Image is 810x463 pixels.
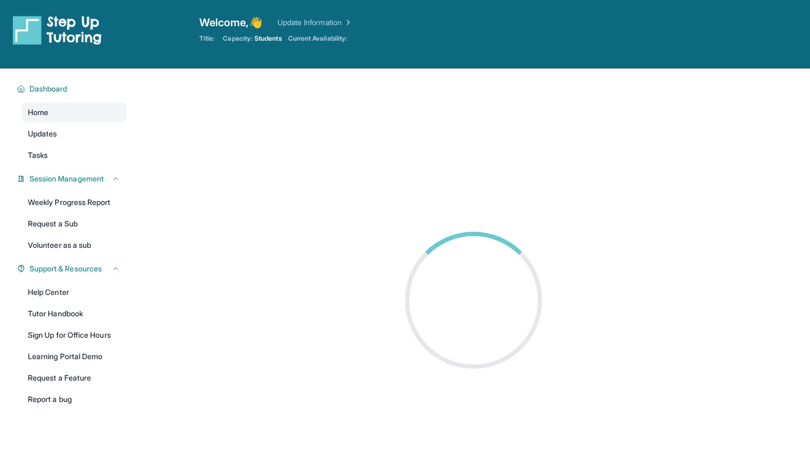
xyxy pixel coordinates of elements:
[21,103,126,122] a: Home
[199,34,214,43] span: Title:
[254,34,282,43] span: Students
[223,34,252,43] span: Capacity:
[21,390,126,409] a: Report a bug
[21,214,126,233] a: Request a Sub
[199,15,262,30] span: Welcome, 👋
[21,124,126,143] a: Updates
[25,173,120,184] button: Session Management
[29,173,104,184] span: Session Management
[277,17,352,28] a: Update Information
[21,304,126,323] a: Tutor Handbook
[28,107,48,118] span: Home
[25,84,120,94] button: Dashboard
[21,368,126,388] a: Request a Feature
[342,17,352,28] img: Chevron Right
[21,347,126,366] a: Learning Portal Demo
[21,146,126,165] a: Tasks
[21,325,126,345] a: Sign Up for Office Hours
[28,150,48,161] span: Tasks
[288,34,347,43] span: Current Availability:
[21,236,126,255] a: Volunteer as a sub
[29,263,102,274] span: Support & Resources
[25,263,120,274] button: Support & Resources
[29,84,67,94] span: Dashboard
[21,193,126,212] a: Weekly Progress Report
[13,15,102,45] img: logo
[21,283,126,302] a: Help Center
[28,128,57,139] span: Updates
